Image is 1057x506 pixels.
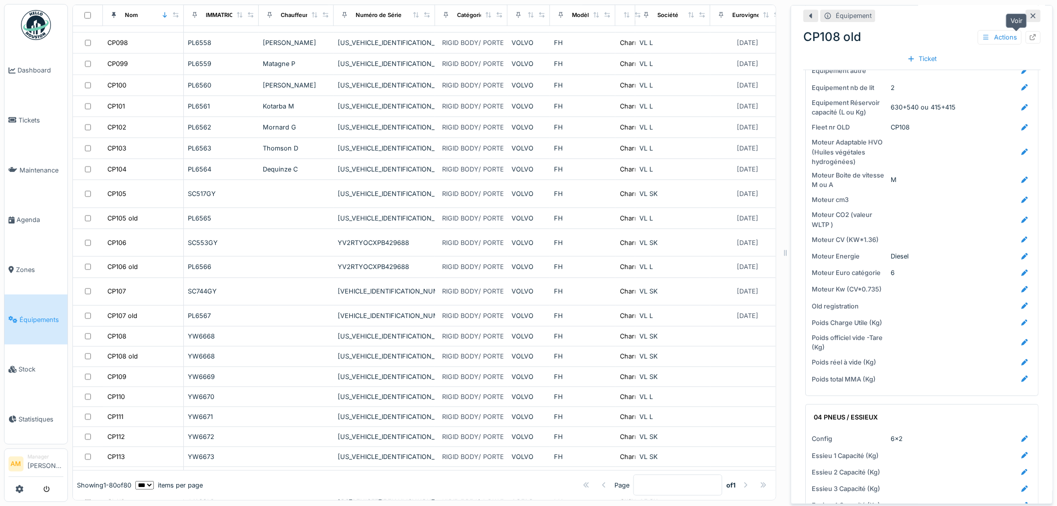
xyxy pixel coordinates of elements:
[442,331,546,341] div: RIGID BODY/ PORTEUR / CAMION
[188,286,255,296] div: SC744GY
[107,101,125,111] div: CP101
[620,59,642,68] div: Charroi
[457,11,527,19] div: Catégories d'équipement
[512,38,546,47] div: VOLVO
[737,189,759,198] div: [DATE]
[188,59,255,68] div: PL6559
[812,98,887,117] div: Equipement Réservoir capacité (L ou Kg)
[554,412,611,421] div: FH
[19,165,63,175] span: Maintenance
[620,213,642,223] div: Charroi
[512,311,546,320] div: VOLVO
[338,262,431,271] div: YV2RTYOCXPB429688
[4,195,67,245] a: Agenda
[188,311,255,320] div: PL6567
[4,145,67,195] a: Maintenance
[338,432,431,441] div: [US_VEHICLE_IDENTIFICATION_NUMBER]
[107,143,126,153] div: CP103
[107,262,138,271] div: CP106 old
[639,213,706,223] div: VL L
[620,351,642,361] div: Charroi
[639,311,706,320] div: VL L
[803,28,1041,46] div: CP108 old
[338,38,431,47] div: [US_VEHICLE_IDENTIFICATION_NUMBER]
[639,262,706,271] div: VL L
[639,351,706,361] div: VL SK
[442,101,546,111] div: RIGID BODY/ PORTEUR / CAMION
[554,392,611,401] div: FH
[737,213,759,223] div: [DATE]
[726,480,736,490] strong: of 1
[891,251,909,261] div: Diesel
[8,453,63,477] a: AM Manager[PERSON_NAME]
[554,372,611,381] div: FH
[442,372,546,381] div: RIGID BODY/ PORTEUR / CAMION
[107,372,126,381] div: CP109
[188,189,255,198] div: SC517GY
[512,331,546,341] div: VOLVO
[639,189,706,198] div: VL SK
[737,164,759,174] div: [DATE]
[639,412,706,421] div: VL L
[891,434,903,443] div: 6x2
[338,143,431,153] div: [US_VEHICLE_IDENTIFICATION_NUMBER]
[812,195,887,204] div: Moteur cm3
[107,164,126,174] div: CP104
[338,189,431,198] div: [US_VEHICLE_IDENTIFICATION_NUMBER]
[338,122,431,132] div: [US_VEHICLE_IDENTIFICATION_NUMBER]
[512,80,546,90] div: VOLVO
[512,412,546,421] div: VOLVO
[737,262,759,271] div: [DATE]
[107,286,126,296] div: CP107
[812,333,887,352] div: Poids officiel vide -Tare (Kg)
[512,351,546,361] div: VOLVO
[737,59,759,68] div: [DATE]
[737,238,759,247] div: [DATE]
[188,432,255,441] div: YW6672
[620,143,642,153] div: Charroi
[188,372,255,381] div: YW6669
[620,38,642,47] div: Charroi
[19,315,63,324] span: Équipements
[737,38,759,47] div: [DATE]
[554,213,611,223] div: FH
[554,452,611,461] div: FH
[554,59,611,68] div: FH
[639,372,706,381] div: VL SK
[554,143,611,153] div: FH
[107,412,123,421] div: CP111
[263,122,330,132] div: Mornard G
[554,164,611,174] div: FH
[77,480,131,490] div: Showing 1 - 80 of 80
[812,374,887,384] div: Poids total MMA (Kg)
[620,412,642,421] div: Charroi
[812,235,887,244] div: Moteur CV (KW*1.36)
[338,164,431,174] div: [US_VEHICLE_IDENTIFICATION_NUMBER]
[554,351,611,361] div: FH
[188,351,255,361] div: YW6668
[512,238,546,247] div: VOLVO
[4,45,67,95] a: Dashboard
[812,170,887,189] div: Moteur Boite de vitesse M ou A
[812,210,887,229] div: Moteur CO2 (valeur WLTP )
[338,331,431,341] div: [US_VEHICLE_IDENTIFICATION_NUMBER]
[639,452,706,461] div: VL SK
[188,213,255,223] div: PL6565
[639,122,706,132] div: VL L
[442,238,546,247] div: RIGID BODY/ PORTEUR / CAMION
[338,372,431,381] div: [US_VEHICLE_IDENTIFICATION_NUMBER]
[812,467,887,477] div: Essieu 2 Capacité (Kg)
[338,286,431,296] div: [VEHICLE_IDENTIFICATION_NUMBER]
[620,311,642,320] div: Charroi
[812,484,887,493] div: Essieu 3 Capacité (Kg)
[263,164,330,174] div: Dequinze C
[891,268,895,277] div: 6
[620,238,642,247] div: Charroi
[554,238,611,247] div: FH
[812,301,887,311] div: Old registration
[4,394,67,444] a: Statistiques
[188,262,255,271] div: PL6566
[891,175,897,184] div: M
[812,284,887,294] div: Moteur Kw (CV*0.735)
[263,143,330,153] div: Thomson D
